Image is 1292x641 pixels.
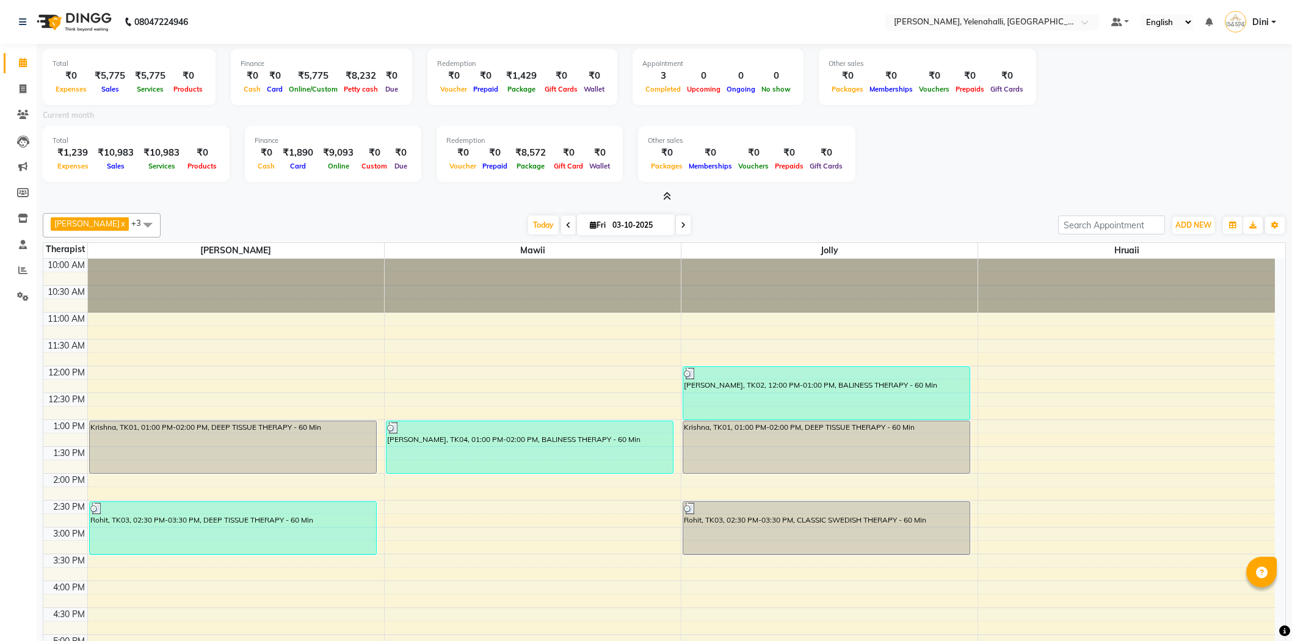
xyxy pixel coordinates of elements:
[581,69,608,83] div: ₹0
[53,59,206,69] div: Total
[53,146,93,160] div: ₹1,239
[51,420,87,433] div: 1:00 PM
[341,69,381,83] div: ₹8,232
[978,243,1275,258] span: Hruaii
[278,146,318,160] div: ₹1,890
[43,243,87,256] div: Therapist
[829,85,866,93] span: Packages
[609,216,670,234] input: 2025-10-03
[255,136,412,146] div: Finance
[46,366,87,379] div: 12:00 PM
[93,146,139,160] div: ₹10,983
[51,501,87,513] div: 2:30 PM
[510,146,551,160] div: ₹8,572
[51,447,87,460] div: 1:30 PM
[184,146,220,160] div: ₹0
[1172,217,1214,234] button: ADD NEW
[46,393,87,406] div: 12:30 PM
[470,69,501,83] div: ₹0
[286,85,341,93] span: Online/Custom
[170,85,206,93] span: Products
[318,146,358,160] div: ₹9,093
[684,85,724,93] span: Upcoming
[45,339,87,352] div: 11:30 AM
[1241,592,1280,629] iframe: chat widget
[735,162,772,170] span: Vouchers
[684,69,724,83] div: 0
[648,136,846,146] div: Other sales
[90,69,130,83] div: ₹5,775
[542,85,581,93] span: Gift Cards
[139,146,184,160] div: ₹10,983
[241,85,264,93] span: Cash
[286,69,341,83] div: ₹5,775
[551,146,586,160] div: ₹0
[758,85,794,93] span: No show
[501,69,542,83] div: ₹1,429
[134,5,188,39] b: 08047224946
[586,146,613,160] div: ₹0
[514,162,548,170] span: Package
[325,162,352,170] span: Online
[184,162,220,170] span: Products
[51,554,87,567] div: 3:30 PM
[446,146,479,160] div: ₹0
[90,502,376,554] div: Rohit, TK03, 02:30 PM-03:30 PM, DEEP TISSUE THERAPY - 60 Min
[104,162,128,170] span: Sales
[145,162,178,170] span: Services
[1225,11,1246,32] img: Dini
[758,69,794,83] div: 0
[542,69,581,83] div: ₹0
[581,85,608,93] span: Wallet
[479,162,510,170] span: Prepaid
[735,146,772,160] div: ₹0
[642,69,684,83] div: 3
[120,219,125,228] a: x
[504,85,539,93] span: Package
[90,421,376,473] div: Krishna, TK01, 01:00 PM-02:00 PM, DEEP TISSUE THERAPY - 60 Min
[772,146,807,160] div: ₹0
[264,85,286,93] span: Card
[387,421,673,473] div: [PERSON_NAME], TK04, 01:00 PM-02:00 PM, BALINESS THERAPY - 60 Min
[98,85,122,93] span: Sales
[358,146,390,160] div: ₹0
[130,69,170,83] div: ₹5,775
[390,146,412,160] div: ₹0
[45,313,87,325] div: 11:00 AM
[51,608,87,621] div: 4:30 PM
[53,69,90,83] div: ₹0
[648,146,686,160] div: ₹0
[358,162,390,170] span: Custom
[479,146,510,160] div: ₹0
[916,69,953,83] div: ₹0
[31,5,115,39] img: logo
[866,69,916,83] div: ₹0
[341,85,381,93] span: Petty cash
[446,162,479,170] span: Voucher
[724,85,758,93] span: Ongoing
[586,162,613,170] span: Wallet
[987,69,1026,83] div: ₹0
[131,218,150,228] span: +3
[916,85,953,93] span: Vouchers
[391,162,410,170] span: Due
[866,85,916,93] span: Memberships
[642,85,684,93] span: Completed
[241,69,264,83] div: ₹0
[437,59,608,69] div: Redemption
[807,162,846,170] span: Gift Cards
[681,243,978,258] span: Jolly
[1175,220,1211,230] span: ADD NEW
[1058,215,1165,234] input: Search Appointment
[807,146,846,160] div: ₹0
[45,286,87,299] div: 10:30 AM
[53,136,220,146] div: Total
[255,162,278,170] span: Cash
[1252,16,1269,29] span: Dini
[88,243,384,258] span: [PERSON_NAME]
[683,502,970,554] div: Rohit, TK03, 02:30 PM-03:30 PM, CLASSIC SWEDISH THERAPY - 60 Min
[51,581,87,594] div: 4:00 PM
[134,85,167,93] span: Services
[381,69,402,83] div: ₹0
[54,162,92,170] span: Expenses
